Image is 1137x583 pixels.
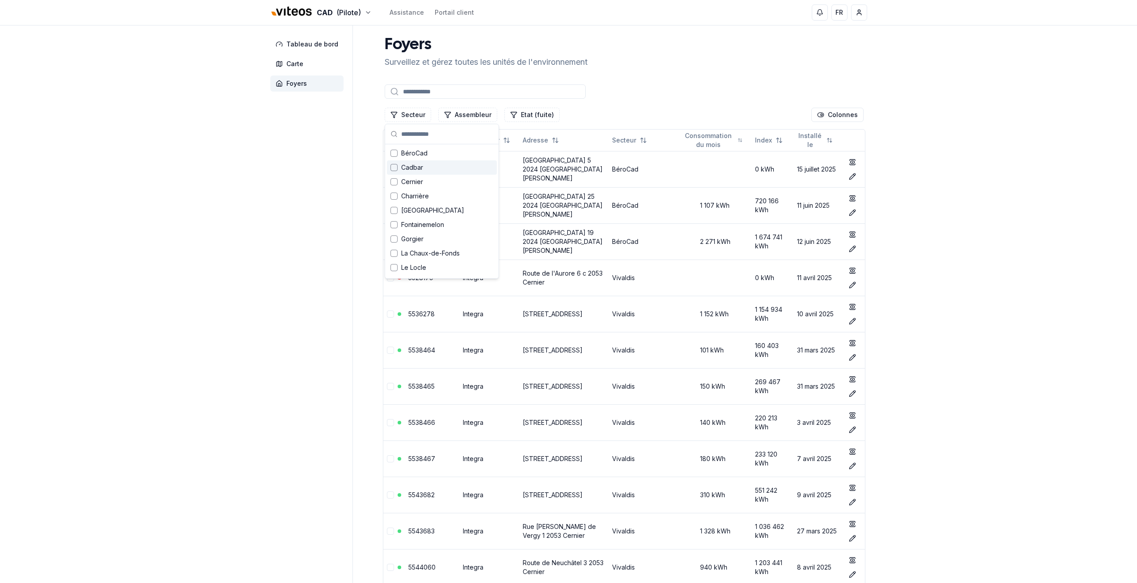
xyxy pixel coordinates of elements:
[755,273,790,282] div: 0 kWh
[387,347,394,354] button: Sélectionner la ligne
[504,108,560,122] button: Filtrer les lignes
[793,440,842,477] td: 7 avril 2025
[401,263,426,272] span: Le Locle
[401,277,441,286] span: Maladière BT
[755,197,790,214] div: 720 166 kWh
[408,527,435,535] a: 5543683
[608,404,679,440] td: Vivaldis
[387,310,394,318] button: Sélectionner la ligne
[682,237,748,246] div: 2 271 kWh
[408,382,435,390] a: 5538465
[755,450,790,468] div: 233 120 kWh
[408,346,435,354] a: 5538464
[270,75,347,92] a: Foyers
[459,440,519,477] td: Integra
[286,59,303,68] span: Carte
[608,368,679,404] td: Vivaldis
[682,201,748,210] div: 1 107 kWh
[793,513,842,549] td: 27 mars 2025
[336,7,361,18] span: (Pilote)
[523,136,548,145] span: Adresse
[523,156,603,182] a: [GEOGRAPHIC_DATA] 5 2024 [GEOGRAPHIC_DATA][PERSON_NAME]
[286,79,307,88] span: Foyers
[523,455,583,462] a: [STREET_ADDRESS]
[408,274,433,281] a: 5528179
[286,40,338,49] span: Tableau de bord
[401,177,423,186] span: Cernier
[608,151,679,187] td: BéroCad
[459,477,519,513] td: Integra
[755,486,790,504] div: 551 242 kWh
[390,8,424,17] a: Assistance
[459,332,519,368] td: Integra
[408,310,435,318] a: 5536278
[408,563,436,571] a: 5544060
[523,382,583,390] a: [STREET_ADDRESS]
[608,296,679,332] td: Vivaldis
[811,108,864,122] button: Cocher les colonnes
[385,108,431,122] button: Filtrer les lignes
[793,187,842,223] td: 11 juin 2025
[401,220,444,229] span: Fontainemelon
[755,233,790,251] div: 1 674 741 kWh
[750,133,788,147] button: Not sorted. Click to sort ascending.
[831,4,848,21] button: FR
[682,346,748,355] div: 101 kWh
[408,455,435,462] a: 5538467
[385,36,587,54] h1: Foyers
[523,523,596,539] a: Rue [PERSON_NAME] de Vergy 1 2053 Cernier
[682,563,748,572] div: 940 kWh
[517,133,564,147] button: Not sorted. Click to sort ascending.
[793,404,842,440] td: 3 avril 2025
[385,56,587,68] p: Surveillez et gérez toutes les unités de l'environnement
[755,305,790,323] div: 1 154 934 kWh
[387,491,394,499] button: Sélectionner la ligne
[401,163,423,172] span: Cadbar
[523,229,603,254] a: [GEOGRAPHIC_DATA] 19 2024 [GEOGRAPHIC_DATA][PERSON_NAME]
[459,513,519,549] td: Integra
[401,235,424,243] span: Gorgier
[408,419,435,426] a: 5538466
[608,260,679,296] td: Vivaldis
[755,136,772,145] span: Index
[755,165,790,174] div: 0 kWh
[835,8,843,17] span: FR
[682,527,748,536] div: 1 328 kWh
[459,368,519,404] td: Integra
[682,310,748,319] div: 1 152 kWh
[270,3,372,22] button: CAD(Pilote)
[608,513,679,549] td: Vivaldis
[435,8,474,17] a: Portail client
[608,440,679,477] td: Vivaldis
[401,206,464,215] span: [GEOGRAPHIC_DATA]
[607,133,652,147] button: Not sorted. Click to sort ascending.
[523,269,603,286] a: Route de l'Aurore 6 c 2053 Cernier
[270,56,347,72] a: Carte
[459,404,519,440] td: Integra
[793,296,842,332] td: 10 avril 2025
[608,187,679,223] td: BéroCad
[682,454,748,463] div: 180 kWh
[608,477,679,513] td: Vivaldis
[682,491,748,499] div: 310 kWh
[270,1,313,22] img: Viteos - CAD Logo
[793,477,842,513] td: 9 avril 2025
[387,564,394,571] button: Sélectionner la ligne
[523,310,583,318] a: [STREET_ADDRESS]
[523,193,603,218] a: [GEOGRAPHIC_DATA] 25 2024 [GEOGRAPHIC_DATA][PERSON_NAME]
[608,332,679,368] td: Vivaldis
[612,136,636,145] span: Secteur
[387,419,394,426] button: Sélectionner la ligne
[793,332,842,368] td: 31 mars 2025
[523,346,583,354] a: [STREET_ADDRESS]
[755,414,790,432] div: 220 213 kWh
[755,341,790,359] div: 160 403 kWh
[755,377,790,395] div: 269 467 kWh
[387,455,394,462] button: Sélectionner la ligne
[523,419,583,426] a: [STREET_ADDRESS]
[755,522,790,540] div: 1 036 462 kWh
[793,223,842,260] td: 12 juin 2025
[797,131,823,149] span: Installé le
[792,133,838,147] button: Not sorted. Click to sort ascending.
[270,36,347,52] a: Tableau de bord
